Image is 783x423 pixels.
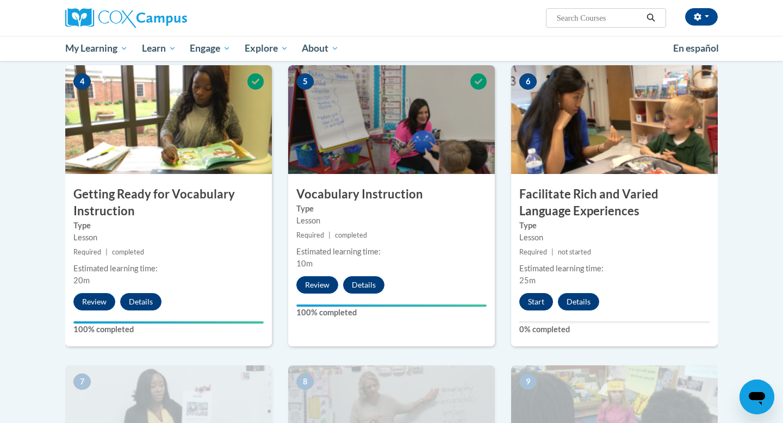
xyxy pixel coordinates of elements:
[558,248,591,256] span: not started
[142,42,176,55] span: Learn
[519,374,537,390] span: 9
[73,73,91,90] span: 4
[296,73,314,90] span: 5
[558,293,599,310] button: Details
[288,186,495,203] h3: Vocabulary Instruction
[105,248,108,256] span: |
[511,186,718,220] h3: Facilitate Rich and Varied Language Experiences
[296,374,314,390] span: 8
[519,324,710,335] label: 0% completed
[183,36,238,61] a: Engage
[673,42,719,54] span: En español
[296,203,487,215] label: Type
[685,8,718,26] button: Account Settings
[519,248,547,256] span: Required
[343,276,384,294] button: Details
[65,65,272,174] img: Course Image
[49,36,734,61] div: Main menu
[73,321,264,324] div: Your progress
[643,11,659,24] button: Search
[190,42,231,55] span: Engage
[295,36,346,61] a: About
[65,42,128,55] span: My Learning
[511,65,718,174] img: Course Image
[73,276,90,285] span: 20m
[296,307,487,319] label: 100% completed
[73,374,91,390] span: 7
[296,259,313,268] span: 10m
[65,186,272,220] h3: Getting Ready for Vocabulary Instruction
[65,8,272,28] a: Cox Campus
[238,36,295,61] a: Explore
[556,11,643,24] input: Search Courses
[519,276,536,285] span: 25m
[112,248,144,256] span: completed
[551,248,554,256] span: |
[65,8,187,28] img: Cox Campus
[135,36,183,61] a: Learn
[73,263,264,275] div: Estimated learning time:
[73,248,101,256] span: Required
[73,232,264,244] div: Lesson
[73,220,264,232] label: Type
[296,304,487,307] div: Your progress
[519,232,710,244] div: Lesson
[296,231,324,239] span: Required
[73,324,264,335] label: 100% completed
[58,36,135,61] a: My Learning
[245,42,288,55] span: Explore
[288,65,495,174] img: Course Image
[739,380,774,414] iframe: Button to launch messaging window
[302,42,339,55] span: About
[519,220,710,232] label: Type
[73,293,115,310] button: Review
[335,231,367,239] span: completed
[666,37,726,60] a: En español
[519,293,553,310] button: Start
[328,231,331,239] span: |
[296,246,487,258] div: Estimated learning time:
[519,73,537,90] span: 6
[120,293,161,310] button: Details
[296,276,338,294] button: Review
[296,215,487,227] div: Lesson
[519,263,710,275] div: Estimated learning time:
